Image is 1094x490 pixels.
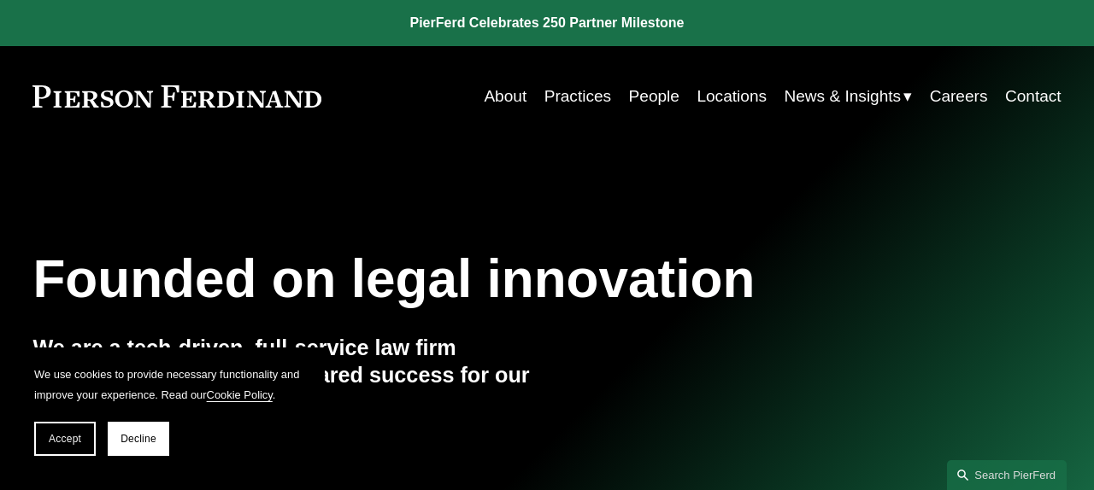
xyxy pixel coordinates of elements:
button: Accept [34,422,96,456]
span: News & Insights [784,82,901,111]
span: Accept [49,433,81,445]
a: folder dropdown [784,80,912,113]
h1: Founded on legal innovation [32,248,890,309]
section: Cookie banner [17,347,325,473]
a: Cookie Policy [207,388,273,401]
h4: We are a tech-driven, full-service law firm delivering outcomes and shared success for our global... [32,334,547,416]
p: We use cookies to provide necessary functionality and improve your experience. Read our . [34,365,308,405]
a: Practices [544,80,611,113]
a: Careers [930,80,988,113]
a: Contact [1005,80,1062,113]
a: Search this site [947,460,1067,490]
button: Decline [108,422,169,456]
span: Decline [121,433,156,445]
a: About [484,80,526,113]
a: Locations [697,80,767,113]
a: People [629,80,679,113]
